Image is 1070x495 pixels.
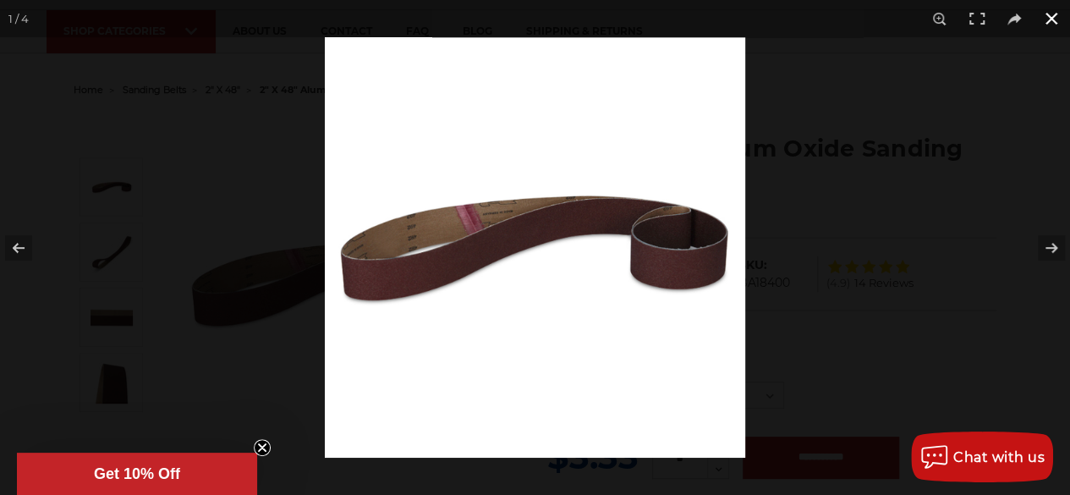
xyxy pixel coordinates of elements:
[953,449,1045,465] span: Chat with us
[254,439,271,456] button: Close teaser
[94,465,180,482] span: Get 10% Off
[325,37,745,458] img: 2_x_48_Aluminum_Oxide_Sanding_Belt_-1__94064.1704488804.jpg
[17,453,257,495] div: Get 10% OffClose teaser
[911,432,1053,482] button: Chat with us
[1011,206,1070,290] button: Next (arrow right)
